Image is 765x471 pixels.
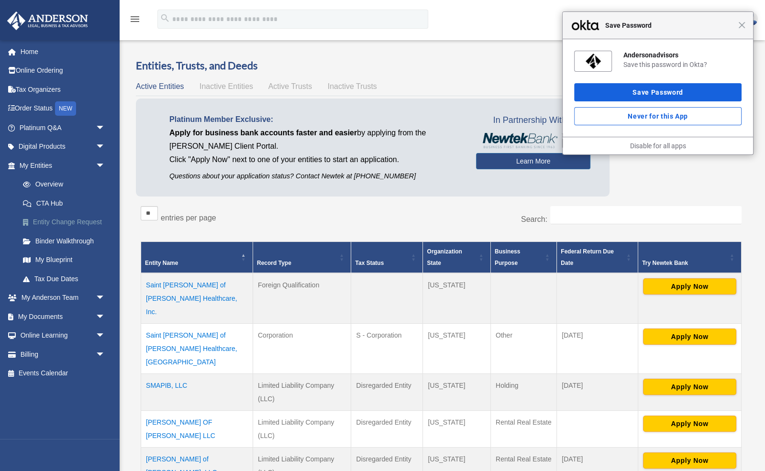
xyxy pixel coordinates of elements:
[7,307,120,326] a: My Documentsarrow_drop_down
[7,99,120,119] a: Order StatusNEW
[257,260,291,266] span: Record Type
[630,142,686,150] a: Disable for all apps
[355,260,384,266] span: Tax Status
[141,373,253,410] td: SMAPIB, LLC
[643,278,736,295] button: Apply Now
[561,248,614,266] span: Federal Return Due Date
[7,288,120,307] a: My Anderson Teamarrow_drop_down
[141,273,253,324] td: Saint [PERSON_NAME] of [PERSON_NAME] Healthcare, Inc.
[96,288,115,308] span: arrow_drop_down
[13,175,115,194] a: Overview
[495,248,520,266] span: Business Purpose
[129,13,141,25] i: menu
[169,153,462,166] p: Click "Apply Now" next to one of your entities to start an application.
[169,126,462,153] p: by applying from the [PERSON_NAME] Client Portal.
[642,257,727,269] div: Try Newtek Bank
[141,241,253,273] th: Entity Name: Activate to invert sorting
[476,113,590,128] span: In Partnership With...
[7,345,120,364] a: Billingarrow_drop_down
[738,22,745,29] span: Close
[253,410,351,447] td: Limited Liability Company (LLC)
[328,82,377,90] span: Inactive Trusts
[145,260,178,266] span: Entity Name
[351,410,423,447] td: Disregarded Entity
[490,241,556,273] th: Business Purpose: Activate to sort
[423,410,490,447] td: [US_STATE]
[643,329,736,345] button: Apply Now
[253,323,351,373] td: Corporation
[169,170,462,182] p: Questions about your application status? Contact Newtek at [PHONE_NUMBER]
[7,364,120,383] a: Events Calendar
[557,373,638,410] td: [DATE]
[7,118,120,137] a: Platinum Q&Aarrow_drop_down
[351,323,423,373] td: S - Corporation
[96,156,115,175] span: arrow_drop_down
[13,213,120,232] a: Entity Change Request
[521,215,547,223] label: Search:
[423,273,490,324] td: [US_STATE]
[141,410,253,447] td: [PERSON_NAME] OF [PERSON_NAME] LLC
[96,326,115,346] span: arrow_drop_down
[557,241,638,273] th: Federal Return Due Date: Activate to sort
[161,214,216,222] label: entries per page
[136,58,746,73] h3: Entities, Trusts, and Deeds
[490,373,556,410] td: Holding
[7,137,120,156] a: Digital Productsarrow_drop_down
[476,153,590,169] a: Learn More
[200,82,253,90] span: Inactive Entities
[7,156,120,175] a: My Entitiesarrow_drop_down
[253,373,351,410] td: Limited Liability Company (LLC)
[169,129,357,137] span: Apply for business bank accounts faster and easier
[7,61,120,80] a: Online Ordering
[623,51,742,59] div: Andersonadvisors
[643,379,736,395] button: Apply Now
[13,269,120,288] a: Tax Due Dates
[427,248,462,266] span: Organization State
[13,194,120,213] a: CTA Hub
[600,20,738,31] span: Save Password
[96,118,115,138] span: arrow_drop_down
[557,323,638,373] td: [DATE]
[4,11,91,30] img: Anderson Advisors Platinum Portal
[7,80,120,99] a: Tax Organizers
[423,241,490,273] th: Organization State: Activate to sort
[13,231,120,251] a: Binder Walkthrough
[586,54,601,69] img: nr4NPwAAAAZJREFUAwAwEkJbZx1BKgAAAABJRU5ErkJggg==
[351,373,423,410] td: Disregarded Entity
[253,241,351,273] th: Record Type: Activate to sort
[96,307,115,327] span: arrow_drop_down
[638,241,741,273] th: Try Newtek Bank : Activate to sort
[253,273,351,324] td: Foreign Qualification
[141,323,253,373] td: Saint [PERSON_NAME] of [PERSON_NAME] Healthcare, [GEOGRAPHIC_DATA]
[268,82,312,90] span: Active Trusts
[423,323,490,373] td: [US_STATE]
[481,133,586,148] img: NewtekBankLogoSM.png
[7,326,120,345] a: Online Learningarrow_drop_down
[490,323,556,373] td: Other
[574,107,742,125] button: Never for this App
[490,410,556,447] td: Rental Real Estate
[7,42,120,61] a: Home
[160,13,170,23] i: search
[423,373,490,410] td: [US_STATE]
[643,452,736,469] button: Apply Now
[96,345,115,364] span: arrow_drop_down
[643,416,736,432] button: Apply Now
[136,82,184,90] span: Active Entities
[574,83,742,101] button: Save Password
[129,17,141,25] a: menu
[623,60,742,69] div: Save this password in Okta?
[55,101,76,116] div: NEW
[169,113,462,126] p: Platinum Member Exclusive:
[96,137,115,157] span: arrow_drop_down
[351,241,423,273] th: Tax Status: Activate to sort
[13,251,120,270] a: My Blueprint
